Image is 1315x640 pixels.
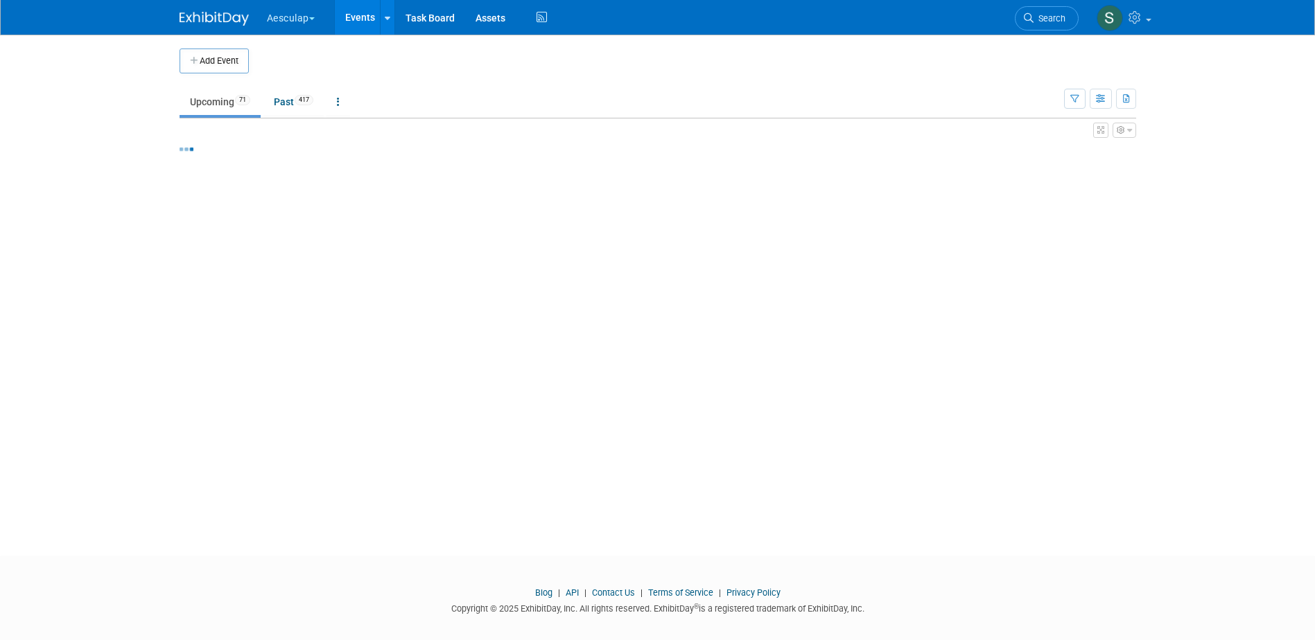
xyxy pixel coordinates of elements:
[715,587,724,598] span: |
[180,89,261,115] a: Upcoming71
[648,587,713,598] a: Terms of Service
[1034,13,1065,24] span: Search
[694,603,699,610] sup: ®
[555,587,564,598] span: |
[1015,6,1079,30] a: Search
[180,148,193,151] img: loading...
[592,587,635,598] a: Contact Us
[180,12,249,26] img: ExhibitDay
[581,587,590,598] span: |
[637,587,646,598] span: |
[726,587,781,598] a: Privacy Policy
[180,48,249,73] button: Add Event
[1097,5,1123,31] img: Sara Hurson
[235,95,250,105] span: 71
[295,95,313,105] span: 417
[535,587,552,598] a: Blog
[263,89,324,115] a: Past417
[566,587,579,598] a: API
